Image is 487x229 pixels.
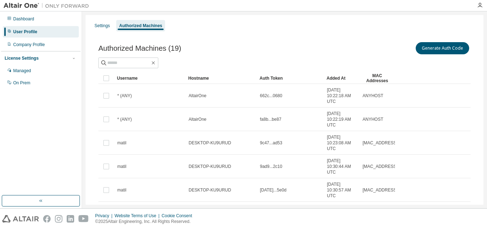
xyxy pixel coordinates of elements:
span: [DATE] 10:22:19 AM UTC [327,111,356,128]
span: matil [117,140,126,146]
span: [DATE] 10:23:08 AM UTC [327,134,356,151]
div: Authorized Machines [119,23,162,29]
div: Added At [327,73,357,84]
div: Auth Token [260,73,321,84]
span: [DATE] 10:30:44 AM UTC [327,158,356,175]
button: Generate Auth Code [416,42,469,54]
div: License Settings [5,55,39,61]
span: [DATE] 10:22:18 AM UTC [327,87,356,104]
p: © 2025 Altair Engineering, Inc. All Rights Reserved. [95,219,196,225]
img: linkedin.svg [67,215,74,223]
div: Company Profile [13,42,45,48]
span: DESKTOP-KU9URUD [189,140,231,146]
span: ANYHOST [363,93,383,99]
div: On Prem [13,80,30,86]
div: User Profile [13,29,37,35]
span: * (ANY) [117,116,132,122]
span: AltairOne [189,93,206,99]
span: matil [117,187,126,193]
img: Altair One [4,2,93,9]
div: Settings [94,23,110,29]
div: Privacy [95,213,114,219]
div: Hostname [188,73,254,84]
img: youtube.svg [78,215,89,223]
div: Website Terms of Use [114,213,162,219]
span: [MAC_ADDRESS] [363,187,398,193]
span: [MAC_ADDRESS] [363,140,398,146]
span: DESKTOP-KU9URUD [189,187,231,193]
span: fa8b...be87 [260,116,281,122]
span: 9ad9...2c10 [260,164,282,169]
span: [DATE] 10:30:57 AM UTC [327,181,356,199]
span: 662c...0680 [260,93,282,99]
img: facebook.svg [43,215,51,223]
span: * (ANY) [117,93,132,99]
div: Username [117,73,183,84]
span: AltairOne [189,116,206,122]
span: matil [117,164,126,169]
span: [DATE]...5e0d [260,187,286,193]
span: DESKTOP-KU9URUD [189,164,231,169]
span: [MAC_ADDRESS] [363,164,398,169]
div: Cookie Consent [162,213,196,219]
img: altair_logo.svg [2,215,39,223]
span: ANYHOST [363,116,383,122]
span: 9c47...ad53 [260,140,282,146]
div: Managed [13,68,31,74]
div: MAC Addresses [362,73,392,84]
span: Authorized Machines (19) [98,44,181,53]
img: instagram.svg [55,215,62,223]
div: Dashboard [13,16,34,22]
